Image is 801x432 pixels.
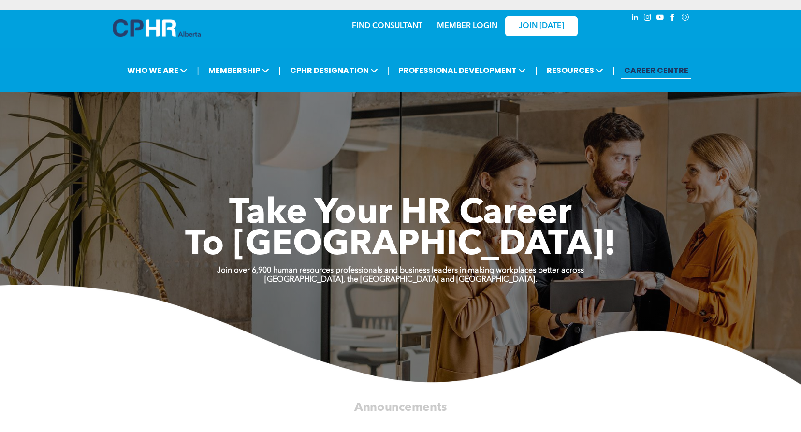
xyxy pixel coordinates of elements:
li: | [278,60,281,80]
a: CAREER CENTRE [621,61,691,79]
span: To [GEOGRAPHIC_DATA]! [185,228,616,263]
li: | [535,60,538,80]
li: | [612,60,615,80]
a: linkedin [630,12,641,25]
img: A blue and white logo for cp alberta [113,19,201,37]
a: MEMBER LOGIN [437,22,497,30]
span: PROFESSIONAL DEVELOPMENT [395,61,529,79]
a: facebook [668,12,678,25]
a: youtube [655,12,666,25]
span: CPHR DESIGNATION [287,61,381,79]
a: instagram [642,12,653,25]
li: | [387,60,390,80]
span: WHO WE ARE [124,61,190,79]
strong: [GEOGRAPHIC_DATA], the [GEOGRAPHIC_DATA] and [GEOGRAPHIC_DATA]. [264,276,537,284]
a: Social network [680,12,691,25]
span: Take Your HR Career [229,197,572,231]
a: JOIN [DATE] [505,16,578,36]
li: | [197,60,199,80]
strong: Join over 6,900 human resources professionals and business leaders in making workplaces better ac... [217,267,584,274]
span: MEMBERSHIP [205,61,272,79]
span: RESOURCES [544,61,606,79]
a: FIND CONSULTANT [352,22,422,30]
span: JOIN [DATE] [519,22,564,31]
span: Announcements [354,402,447,413]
